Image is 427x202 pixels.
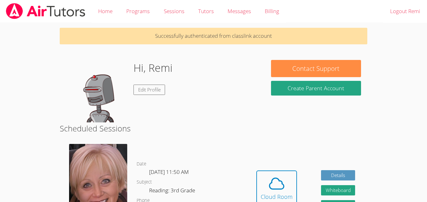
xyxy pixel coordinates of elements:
div: Cloud Room [261,192,293,201]
span: [DATE] 11:50 AM [149,168,189,175]
button: Contact Support [271,60,361,77]
h1: Hi, Remi [133,60,173,76]
a: Edit Profile [133,85,165,95]
button: Whiteboard [321,185,355,195]
span: Messages [228,7,251,15]
p: Successfully authenticated from classlink account [60,28,367,44]
h2: Scheduled Sessions [60,122,367,134]
button: Create Parent Account [271,81,361,96]
dt: Date [137,160,146,168]
img: default.png [66,60,128,122]
img: airtutors_banner-c4298cdbf04f3fff15de1276eac7730deb9818008684d7c2e4769d2f7ddbe033.png [5,3,86,19]
dt: Subject [137,178,152,186]
a: Details [321,170,355,180]
dd: Reading: 3rd Grade [149,186,196,197]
